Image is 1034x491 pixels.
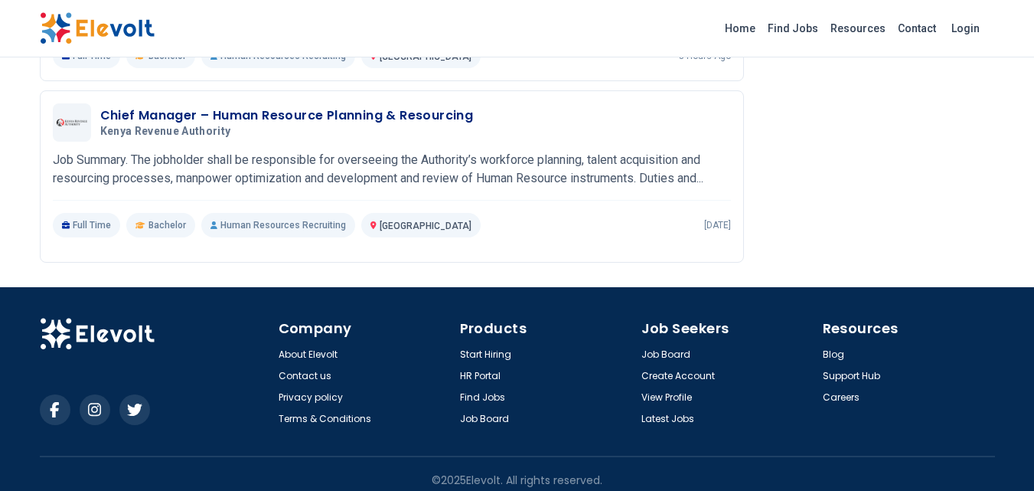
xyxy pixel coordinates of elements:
[641,413,694,425] a: Latest Jobs
[148,219,186,231] span: Bachelor
[824,16,892,41] a: Resources
[892,16,942,41] a: Contact
[460,413,509,425] a: Job Board
[823,391,859,404] a: Careers
[641,370,715,382] a: Create Account
[641,391,692,404] a: View Profile
[201,213,355,237] p: Human Resources Recruiting
[823,318,995,339] h4: Resources
[460,370,501,382] a: HR Portal
[460,349,511,361] a: Start Hiring
[942,13,989,44] a: Login
[762,16,824,41] a: Find Jobs
[53,151,731,188] p: Job Summary. The jobholder shall be responsible for overseeing the Authority’s workforce planning...
[704,219,731,231] p: [DATE]
[40,12,155,44] img: Elevolt
[460,318,632,339] h4: Products
[57,119,87,126] img: Kenya Revenue Authority
[460,391,505,404] a: Find Jobs
[100,106,474,125] h3: Chief Manager – Human Resource Planning & Resourcing
[53,103,731,237] a: Kenya Revenue AuthorityChief Manager – Human Resource Planning & ResourcingKenya Revenue Authorit...
[823,349,844,361] a: Blog
[719,16,762,41] a: Home
[432,473,602,488] p: © 2025 Elevolt. All rights reserved.
[641,349,690,361] a: Job Board
[100,125,231,139] span: Kenya Revenue Authority
[279,349,338,361] a: About Elevolt
[53,213,121,237] p: Full Time
[279,370,331,382] a: Contact us
[40,318,155,350] img: Elevolt
[279,391,343,404] a: Privacy policy
[641,318,814,339] h4: Job Seekers
[957,417,1034,491] iframe: Chat Widget
[279,413,371,425] a: Terms & Conditions
[380,221,471,231] span: [GEOGRAPHIC_DATA]
[823,370,880,382] a: Support Hub
[279,318,451,339] h4: Company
